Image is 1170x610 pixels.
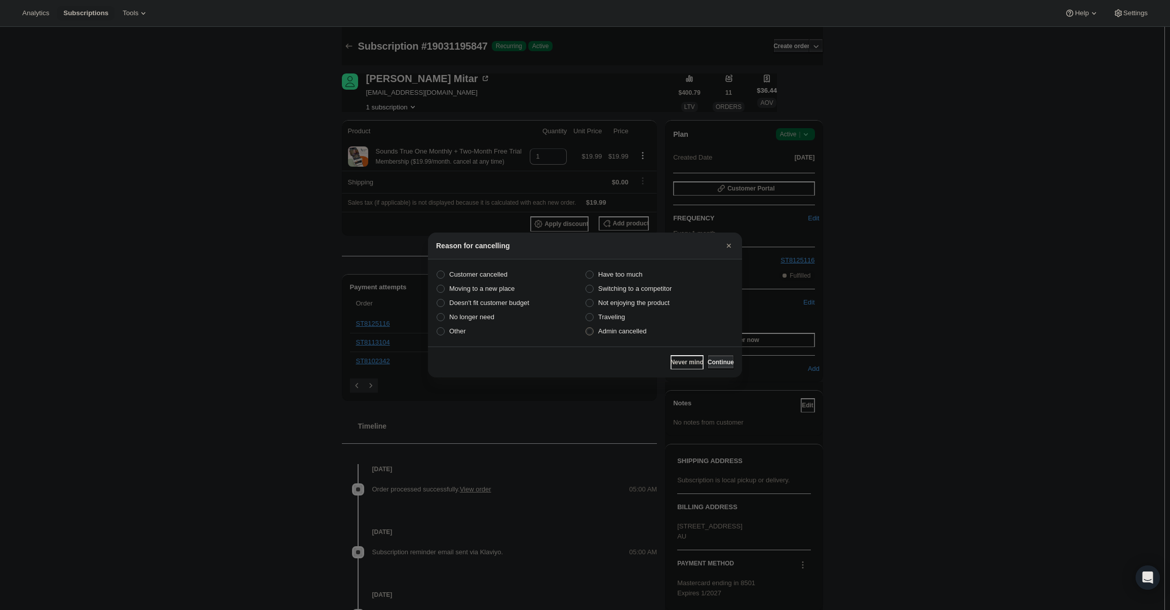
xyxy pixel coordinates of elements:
[449,327,466,335] span: Other
[708,358,734,366] span: Continue
[449,313,494,321] span: No longer need
[63,9,108,17] span: Subscriptions
[123,9,138,17] span: Tools
[1136,565,1160,590] div: Open Intercom Messenger
[722,239,736,253] button: Close
[436,241,510,251] h2: Reason for cancelling
[1107,6,1154,20] button: Settings
[1059,6,1105,20] button: Help
[708,355,734,369] button: Continue
[449,299,529,307] span: Doesn't fit customer budget
[671,355,704,369] button: Never mind
[598,299,670,307] span: Not enjoying the product
[598,285,672,292] span: Switching to a competitor
[598,313,625,321] span: Traveling
[598,327,646,335] span: Admin cancelled
[671,358,704,366] span: Never mind
[16,6,55,20] button: Analytics
[449,271,508,278] span: Customer cancelled
[1123,9,1148,17] span: Settings
[57,6,114,20] button: Subscriptions
[1075,9,1088,17] span: Help
[449,285,515,292] span: Moving to a new place
[598,271,642,278] span: Have too much
[116,6,154,20] button: Tools
[22,9,49,17] span: Analytics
